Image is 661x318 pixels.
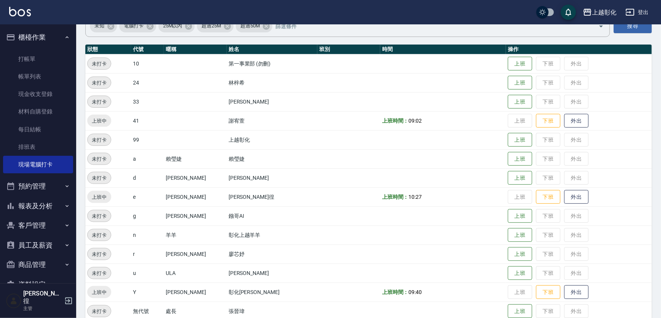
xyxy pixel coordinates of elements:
td: 10 [131,54,164,73]
button: 登出 [623,5,652,19]
div: 上越彰化 [592,8,616,17]
button: 搜尋 [614,19,652,33]
td: [PERSON_NAME] [164,283,227,302]
td: 24 [131,73,164,92]
button: 上班 [508,152,532,166]
button: save [561,5,576,20]
th: 狀態 [85,45,131,54]
span: 未打卡 [88,60,111,68]
button: 外出 [564,190,589,204]
button: 上班 [508,95,532,109]
td: r [131,244,164,264]
td: 33 [131,92,164,111]
a: 現金收支登錄 [3,85,73,103]
td: e [131,187,164,206]
b: 上班時間： [382,118,409,124]
span: 10:27 [409,194,422,200]
td: [PERSON_NAME] [164,187,227,206]
td: [PERSON_NAME] [227,92,317,111]
button: 上班 [508,133,532,147]
button: 上班 [508,209,532,223]
button: 客戶管理 [3,216,73,235]
span: 未打卡 [88,269,111,277]
a: 排班表 [3,138,73,156]
button: 櫃檯作業 [3,27,73,47]
span: 超過50M [236,22,264,30]
span: 未知 [90,22,109,30]
td: 林梓希 [227,73,317,92]
td: 賴瑩婕 [164,149,227,168]
td: 彰化上越羊羊 [227,225,317,244]
button: Open [595,20,607,32]
button: 商品管理 [3,255,73,275]
td: 賴瑩婕 [227,149,317,168]
th: 班別 [317,45,380,54]
button: 下班 [536,190,560,204]
span: 未打卡 [88,231,111,239]
span: 未打卡 [88,212,111,220]
span: 未打卡 [88,155,111,163]
button: 上班 [508,266,532,280]
td: ULA [164,264,227,283]
a: 每日結帳 [3,121,73,138]
td: g [131,206,164,225]
a: 打帳單 [3,50,73,68]
td: n [131,225,164,244]
div: 超過25M [197,20,234,32]
span: 09:02 [409,118,422,124]
td: 鏹哥AI [227,206,317,225]
b: 上班時間： [382,289,409,295]
td: [PERSON_NAME] [164,206,227,225]
th: 操作 [506,45,652,54]
td: 彰化[PERSON_NAME] [227,283,317,302]
span: 電腦打卡 [119,22,148,30]
td: 41 [131,111,164,130]
div: 電腦打卡 [119,20,156,32]
img: Logo [9,7,31,16]
th: 暱稱 [164,45,227,54]
td: 謝宥萱 [227,111,317,130]
button: 外出 [564,114,589,128]
span: 上班中 [87,117,111,125]
td: 第一事業部 (勿刪) [227,54,317,73]
span: 未打卡 [88,79,111,87]
span: 25M以內 [158,22,187,30]
div: 超過50M [236,20,272,32]
span: 未打卡 [88,250,111,258]
td: d [131,168,164,187]
th: 代號 [131,45,164,54]
td: a [131,149,164,168]
span: 未打卡 [88,174,111,182]
div: 未知 [90,20,117,32]
button: 員工及薪資 [3,235,73,255]
button: 上班 [508,228,532,242]
span: 上班中 [87,288,111,296]
p: 主管 [23,305,62,312]
button: 下班 [536,114,560,128]
button: 下班 [536,285,560,299]
td: Y [131,283,164,302]
th: 姓名 [227,45,317,54]
span: 未打卡 [88,98,111,106]
span: 超過25M [197,22,226,30]
th: 時間 [380,45,506,54]
button: 上班 [508,171,532,185]
button: 報表及分析 [3,196,73,216]
b: 上班時間： [382,194,409,200]
a: 材料自購登錄 [3,103,73,120]
button: 上班 [508,76,532,90]
td: 廖芯妤 [227,244,317,264]
a: 帳單列表 [3,68,73,85]
button: 上班 [508,57,532,71]
button: 上班 [508,247,532,261]
td: u [131,264,164,283]
img: Person [6,293,21,308]
span: 未打卡 [88,307,111,315]
td: [PERSON_NAME]徨 [227,187,317,206]
button: 外出 [564,285,589,299]
td: 99 [131,130,164,149]
h5: [PERSON_NAME]徨 [23,290,62,305]
td: [PERSON_NAME] [164,244,227,264]
button: 上越彰化 [580,5,619,20]
a: 現場電腦打卡 [3,156,73,173]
